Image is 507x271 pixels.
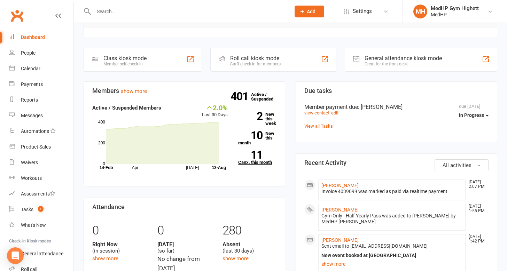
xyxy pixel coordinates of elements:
[431,5,479,11] div: MedHP Gym Highett
[9,123,73,139] a: Automations
[304,104,489,110] div: Member payment due
[202,104,228,111] div: 2.0%
[365,62,442,66] div: Great for the front desk
[38,206,44,212] span: 1
[21,191,55,197] div: Assessments
[435,159,489,171] button: All activities
[321,237,359,243] a: [PERSON_NAME]
[103,55,147,62] div: Class kiosk mode
[7,247,24,264] div: Open Intercom Messenger
[202,104,228,119] div: Last 30 Days
[9,186,73,202] a: Assessments
[21,160,38,165] div: Waivers
[304,159,489,166] h3: Recent Activity
[251,87,282,106] a: 401Active / Suspended
[230,62,281,66] div: Staff check-in for members
[321,253,462,258] div: New event booked at [GEOGRAPHIC_DATA]
[157,220,211,241] div: 0
[21,175,42,181] div: Workouts
[21,222,46,228] div: What's New
[21,128,49,134] div: Automations
[295,6,324,17] button: Add
[321,183,359,188] a: [PERSON_NAME]
[238,131,276,145] a: 10New this month
[9,92,73,108] a: Reports
[465,180,488,189] time: [DATE] 2:07 PM
[9,246,73,262] a: General attendance kiosk mode
[92,241,147,248] strong: Right Now
[223,241,276,248] strong: Absent
[9,217,73,233] a: What's New
[21,81,43,87] div: Payments
[92,87,276,94] h3: Members
[21,97,38,103] div: Reports
[9,108,73,123] a: Messages
[238,130,263,141] strong: 10
[92,241,147,254] div: (in session)
[223,255,249,262] a: show more
[157,241,211,248] strong: [DATE]
[157,241,211,254] div: (so far)
[353,3,372,19] span: Settings
[9,139,73,155] a: Product Sales
[121,88,147,94] a: show more
[231,91,251,102] strong: 401
[92,255,118,262] a: show more
[92,105,161,111] strong: Active / Suspended Members
[9,170,73,186] a: Workouts
[21,66,40,71] div: Calendar
[9,45,73,61] a: People
[9,61,73,77] a: Calendar
[321,189,462,194] div: Invoice 4039099 was marked as paid via realtime payment
[413,5,427,18] div: MH
[9,77,73,92] a: Payments
[92,204,276,210] h3: Attendance
[331,110,338,115] a: edit
[9,30,73,45] a: Dashboard
[238,150,263,160] strong: 11
[443,162,471,168] span: All activities
[21,144,51,150] div: Product Sales
[223,241,276,254] div: (last 30 days)
[92,220,147,241] div: 0
[304,123,333,129] a: View all Tasks
[238,151,276,165] a: 11Canx. this month
[21,251,63,256] div: General attendance
[21,34,45,40] div: Dashboard
[358,104,403,110] span: : [PERSON_NAME]
[8,7,26,24] a: Clubworx
[304,87,489,94] h3: Due tasks
[103,62,147,66] div: Member self check-in
[9,155,73,170] a: Waivers
[465,204,488,213] time: [DATE] 1:55 PM
[431,11,479,18] div: MedHP
[321,259,462,269] a: show more
[321,243,428,249] span: Sent email to [EMAIL_ADDRESS][DOMAIN_NAME]
[365,55,442,62] div: General attendance kiosk mode
[92,7,286,16] input: Search...
[459,109,489,121] button: In Progress
[321,207,359,213] a: [PERSON_NAME]
[238,112,276,126] a: 2New this week
[21,50,36,56] div: People
[230,55,281,62] div: Roll call kiosk mode
[223,220,276,241] div: 280
[465,234,488,244] time: [DATE] 1:42 PM
[21,113,43,118] div: Messages
[304,110,329,115] a: view contact
[9,202,73,217] a: Tasks 1
[459,112,484,118] span: In Progress
[21,207,33,212] div: Tasks
[238,111,263,121] strong: 2
[307,9,315,14] span: Add
[321,213,462,225] div: Gym Only - Half Yearly Pass was added to [PERSON_NAME] by MedHP [PERSON_NAME]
